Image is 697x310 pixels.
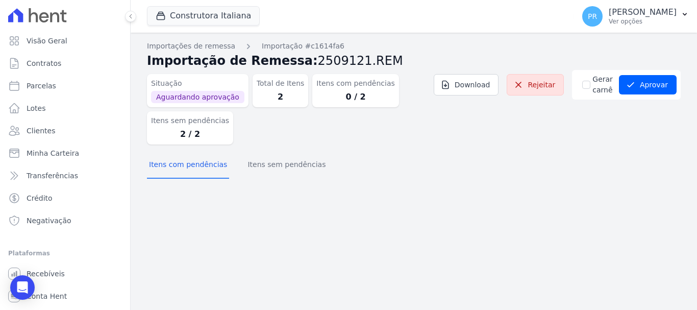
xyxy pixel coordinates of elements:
dd: 2 / 2 [151,128,229,140]
span: Crédito [27,193,53,203]
p: [PERSON_NAME] [609,7,677,17]
span: Conta Hent [27,291,67,301]
a: Contratos [4,53,126,74]
button: PR [PERSON_NAME] Ver opções [574,2,697,31]
span: Negativação [27,216,71,226]
span: Lotes [27,103,46,113]
span: Transferências [27,171,78,181]
a: Rejeitar [507,74,564,96]
dt: Situação [151,78,244,89]
a: Lotes [4,98,126,118]
span: Parcelas [27,81,56,91]
label: Gerar carnê [592,74,613,96]
a: Download [434,74,499,96]
a: Negativação [4,210,126,231]
a: Importação #c1614fa6 [262,41,344,52]
div: Open Intercom Messenger [10,275,35,300]
span: Recebíveis [27,269,65,279]
a: Visão Geral [4,31,126,51]
span: Minha Carteira [27,148,79,158]
a: Minha Carteira [4,143,126,163]
h2: Importação de Remessa: [147,52,681,70]
nav: Breadcrumb [147,41,681,52]
span: PR [588,13,597,20]
dt: Itens sem pendências [151,115,229,126]
a: Recebíveis [4,264,126,284]
span: Contratos [27,58,61,68]
a: Conta Hent [4,286,126,306]
dd: 2 [257,91,305,103]
button: Itens com pendências [147,152,229,179]
button: Itens sem pendências [245,152,328,179]
p: Ver opções [609,17,677,26]
a: Importações de remessa [147,41,235,52]
button: Aprovar [619,75,677,94]
a: Clientes [4,121,126,141]
span: Visão Geral [27,36,67,46]
dt: Total de Itens [257,78,305,89]
dd: 0 / 2 [316,91,394,103]
a: Parcelas [4,76,126,96]
span: Clientes [27,126,55,136]
a: Crédito [4,188,126,208]
span: Aguardando aprovação [151,91,244,103]
div: Plataformas [8,247,122,259]
dt: Itens com pendências [316,78,394,89]
button: Construtora Italiana [147,6,260,26]
span: 2509121.REM [318,54,403,68]
a: Transferências [4,165,126,186]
